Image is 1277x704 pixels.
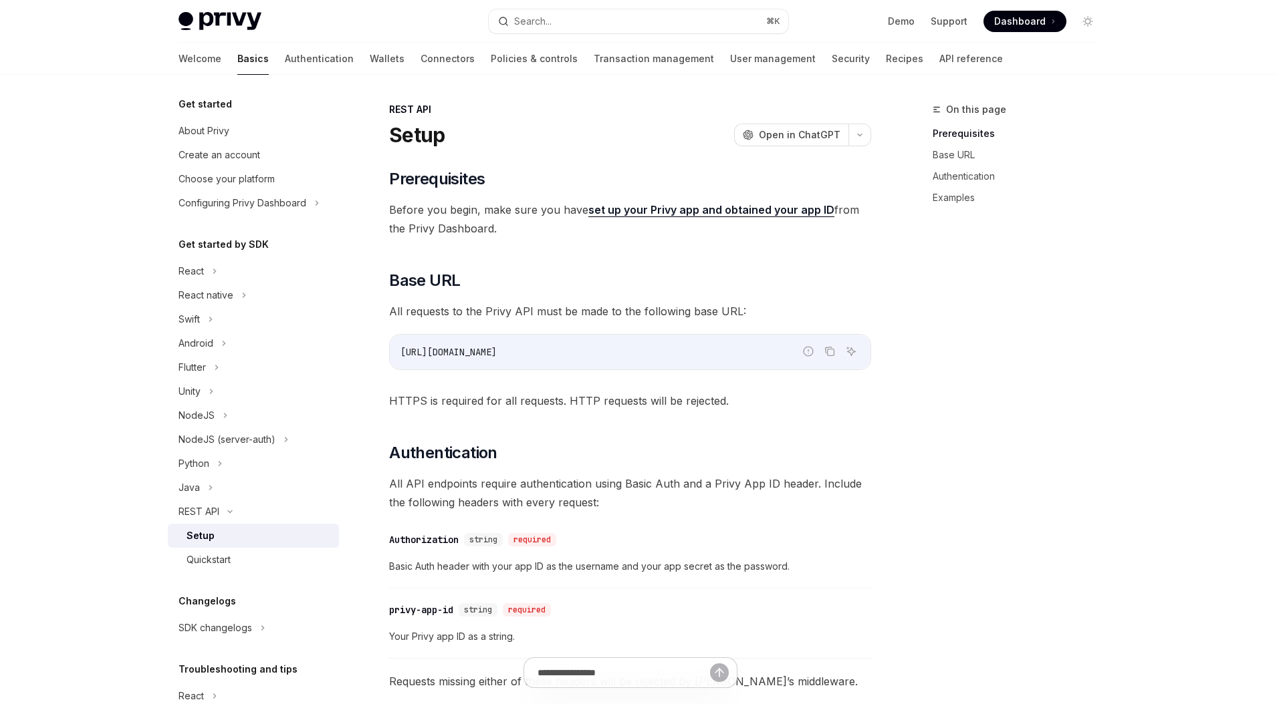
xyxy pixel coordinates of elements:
a: Authentication [933,166,1109,187]
div: React [179,263,204,279]
span: HTTPS is required for all requests. HTTP requests will be rejected. [389,391,871,410]
h5: Changelogs [179,593,236,609]
button: Flutter [168,355,339,379]
a: About Privy [168,119,339,143]
div: Search... [514,13,552,29]
a: Welcome [179,43,221,75]
div: Flutter [179,359,206,375]
div: Android [179,335,213,351]
button: Unity [168,379,339,403]
a: Security [832,43,870,75]
button: React native [168,283,339,307]
button: NodeJS [168,403,339,427]
button: Configuring Privy Dashboard [168,191,339,215]
button: Python [168,452,339,476]
span: All requests to the Privy API must be made to the following base URL: [389,302,871,321]
span: Base URL [389,270,460,291]
button: Toggle dark mode [1077,11,1098,32]
div: Unity [179,383,201,399]
a: Choose your platform [168,167,339,191]
h1: Setup [389,123,445,147]
div: Quickstart [187,552,231,568]
button: REST API [168,500,339,524]
div: React [179,688,204,704]
button: Search...⌘K [489,9,788,33]
span: On this page [946,102,1006,118]
a: Authentication [285,43,354,75]
span: Prerequisites [389,168,485,190]
div: Authorization [389,533,459,546]
a: Quickstart [168,548,339,572]
a: Basics [237,43,269,75]
button: Java [168,476,339,500]
a: API reference [939,43,1003,75]
span: [URL][DOMAIN_NAME] [400,346,497,358]
button: React [168,259,339,283]
div: REST API [179,504,219,520]
span: Your Privy app ID as a string. [389,629,871,645]
div: required [503,603,551,617]
div: Python [179,456,209,472]
span: Dashboard [994,15,1046,28]
button: Android [168,331,339,355]
a: Create an account [168,143,339,167]
span: All API endpoints require authentication using Basic Auth and a Privy App ID header. Include the ... [389,474,871,512]
span: Before you begin, make sure you have from the Privy Dashboard. [389,200,871,238]
div: SDK changelogs [179,620,252,636]
a: Wallets [370,43,404,75]
a: Connectors [421,43,475,75]
button: Swift [168,307,339,331]
span: Basic Auth header with your app ID as the username and your app secret as the password. [389,558,871,574]
button: Send message [710,663,729,682]
div: privy-app-id [389,603,453,617]
h5: Get started by SDK [179,236,269,252]
a: Recipes [886,43,923,75]
div: About Privy [179,123,229,139]
span: string [464,604,492,615]
button: SDK changelogs [168,616,339,640]
div: required [508,533,556,546]
a: Policies & controls [491,43,578,75]
a: User management [730,43,816,75]
button: Ask AI [842,343,860,360]
button: Copy the contents from the code block [821,343,838,360]
div: Setup [187,528,215,544]
a: Prerequisites [933,123,1109,144]
div: NodeJS (server-auth) [179,431,275,448]
a: Support [931,15,967,28]
div: Java [179,480,200,496]
button: Open in ChatGPT [734,124,848,146]
input: Ask a question... [538,658,710,687]
a: Transaction management [594,43,714,75]
a: Demo [888,15,915,28]
span: Open in ChatGPT [759,128,840,142]
div: Configuring Privy Dashboard [179,195,306,211]
div: Create an account [179,147,260,163]
a: set up your Privy app and obtained your app ID [588,203,834,217]
div: Swift [179,311,200,327]
span: ⌘ K [766,16,780,27]
button: Report incorrect code [800,343,817,360]
div: NodeJS [179,407,215,423]
img: light logo [179,12,261,31]
div: Choose your platform [179,171,275,187]
div: REST API [389,103,871,116]
a: Base URL [933,144,1109,166]
h5: Get started [179,96,232,112]
button: NodeJS (server-auth) [168,427,339,452]
h5: Troubleshooting and tips [179,661,298,677]
a: Setup [168,524,339,548]
span: string [469,534,497,545]
a: Dashboard [983,11,1066,32]
div: React native [179,287,233,303]
a: Examples [933,187,1109,208]
span: Authentication [389,442,497,464]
